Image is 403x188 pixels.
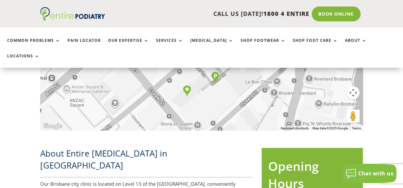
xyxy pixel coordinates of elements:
a: Locations [7,54,40,68]
img: logo (1) [40,7,105,21]
span: 1800 4 ENTIRE [263,10,309,18]
a: [MEDICAL_DATA] [190,38,233,52]
a: Open this area in Google Maps (opens a new window) [42,122,63,130]
span: Map data ©2025 Google [313,126,348,130]
a: Book Online [312,6,361,21]
a: Pain Locator [67,38,101,52]
button: Keyboard shortcuts [281,126,309,131]
span: Chat with us [358,170,393,177]
button: Chat with us [342,164,397,183]
a: Common Problems [7,38,60,52]
a: Services [156,38,183,52]
div: Parking [208,69,222,86]
a: Shop Footwear [241,38,286,52]
a: Shop Foot Care [293,38,338,52]
a: About [345,38,367,52]
a: Terms [352,126,361,130]
a: Our Expertise [108,38,149,52]
button: Drag Pegman onto the map to open Street View [347,110,360,123]
button: Map camera controls [347,86,360,99]
h2: About Entire [MEDICAL_DATA] in [GEOGRAPHIC_DATA] [40,147,252,174]
div: Entire Podiatry Brisbane CBD Clinic [180,83,194,99]
p: CALL US [DATE]! [113,10,309,18]
a: Entire Podiatry [40,16,105,22]
img: Google [42,122,63,130]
